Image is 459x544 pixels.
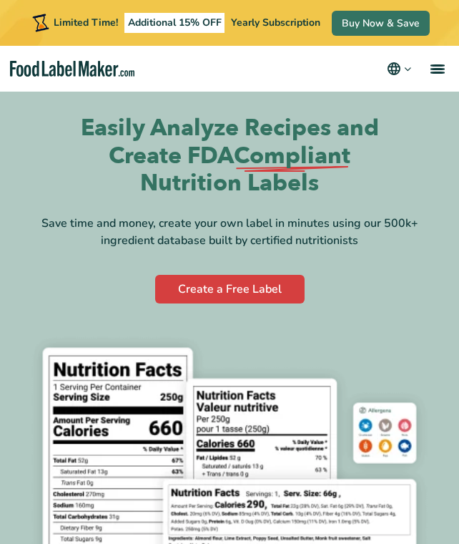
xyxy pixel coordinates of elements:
[332,11,430,36] a: Buy Now & Save
[54,16,118,29] span: Limited Time!
[10,61,134,77] a: Food Label Maker homepage
[234,142,350,170] span: Compliant
[385,60,413,77] button: Change language
[23,215,436,249] div: Save time and money, create your own label in minutes using our 500k+ ingredient database built b...
[124,13,225,33] span: Additional 15% OFF
[79,115,380,198] h1: Easily Analyze Recipes and Create FDA Nutrition Labels
[231,16,320,29] span: Yearly Subscription
[155,275,305,303] a: Create a Free Label
[413,46,459,92] a: menu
